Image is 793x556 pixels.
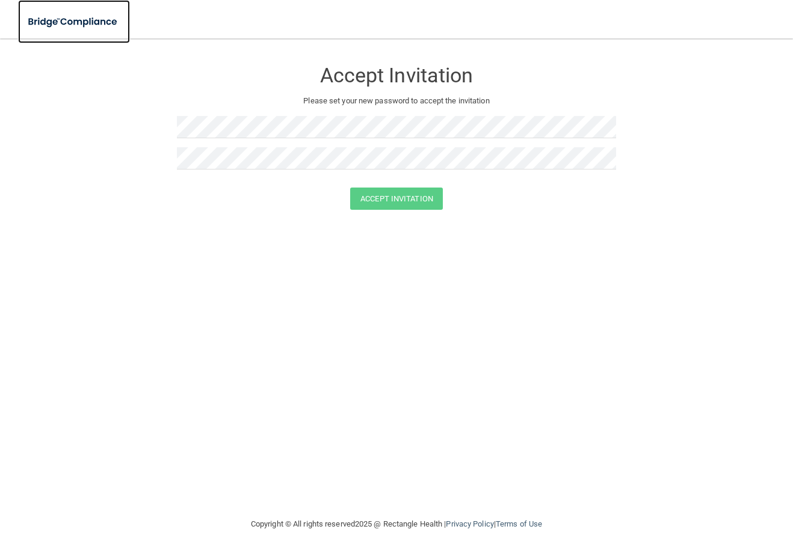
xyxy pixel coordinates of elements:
[350,188,443,210] button: Accept Invitation
[446,519,493,528] a: Privacy Policy
[496,519,542,528] a: Terms of Use
[186,94,607,108] p: Please set your new password to accept the invitation
[177,505,616,543] div: Copyright © All rights reserved 2025 @ Rectangle Health | |
[177,64,616,87] h3: Accept Invitation
[18,10,129,34] img: bridge_compliance_login_screen.278c3ca4.svg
